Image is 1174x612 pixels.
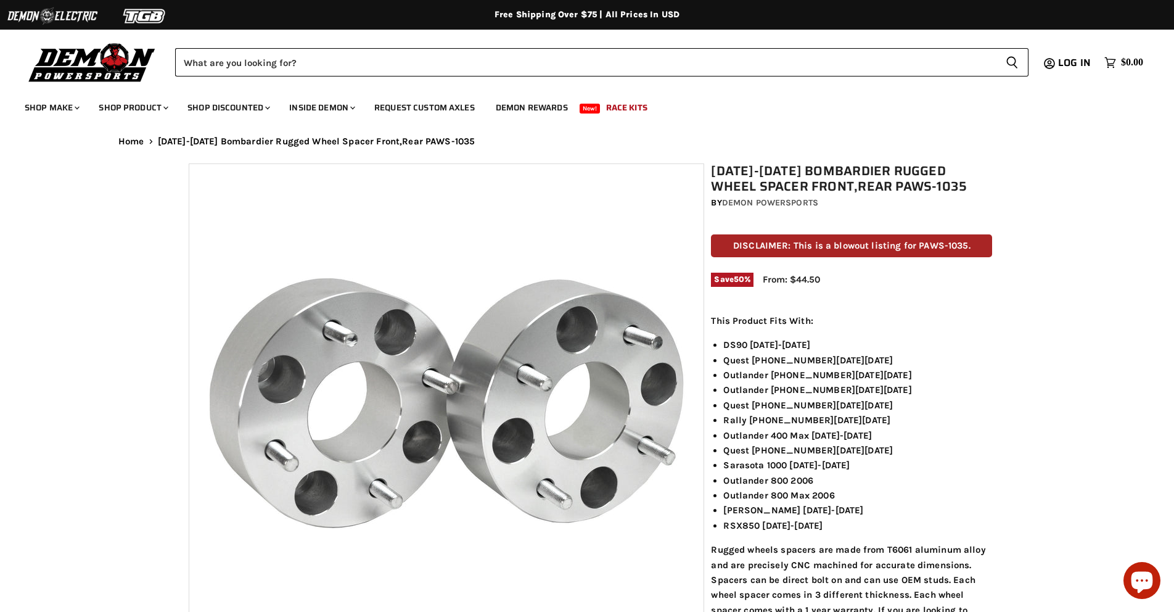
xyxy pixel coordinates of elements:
[763,274,820,285] span: From: $44.50
[1120,562,1164,602] inbox-online-store-chat: Shopify online store chat
[486,95,577,120] a: Demon Rewards
[178,95,277,120] a: Shop Discounted
[723,428,992,443] li: Outlander 400 Max [DATE]-[DATE]
[711,234,992,257] p: DISCLAIMER: This is a blowout listing for PAWS-1035.
[711,273,753,286] span: Save %
[280,95,363,120] a: Inside Demon
[94,136,1080,147] nav: Breadcrumbs
[580,104,601,114] span: New!
[15,90,1140,120] ul: Main menu
[597,95,657,120] a: Race Kits
[1058,55,1091,70] span: Log in
[158,136,475,147] span: [DATE]-[DATE] Bombardier Rugged Wheel Spacer Front,Rear PAWS-1035
[1098,54,1149,72] a: $0.00
[711,163,992,194] h1: [DATE]-[DATE] Bombardier Rugged Wheel Spacer Front,Rear PAWS-1035
[89,95,176,120] a: Shop Product
[94,9,1080,20] div: Free Shipping Over $75 | All Prices In USD
[6,4,99,28] img: Demon Electric Logo 2
[365,95,484,120] a: Request Custom Axles
[711,196,992,210] div: by
[723,353,992,368] li: Quest [PHONE_NUMBER][DATE][DATE]
[723,398,992,413] li: Quest [PHONE_NUMBER][DATE][DATE]
[723,488,992,503] li: Outlander 800 Max 2006
[25,40,160,84] img: Demon Powersports
[723,337,992,352] li: DS90 [DATE]-[DATE]
[723,443,992,458] li: Quest [PHONE_NUMBER][DATE][DATE]
[175,48,1028,76] form: Product
[723,368,992,382] li: Outlander [PHONE_NUMBER][DATE][DATE]
[1121,57,1143,68] span: $0.00
[722,197,818,208] a: Demon Powersports
[723,503,992,518] li: [PERSON_NAME] [DATE]-[DATE]
[723,413,992,428] li: Rally [PHONE_NUMBER][DATE][DATE]
[711,313,992,328] p: This Product Fits With:
[15,95,87,120] a: Shop Make
[723,518,992,533] li: RSX850 [DATE]-[DATE]
[996,48,1028,76] button: Search
[175,48,996,76] input: Search
[723,382,992,397] li: Outlander [PHONE_NUMBER][DATE][DATE]
[723,458,992,473] li: Sarasota 1000 [DATE]-[DATE]
[118,136,144,147] a: Home
[99,4,191,28] img: TGB Logo 2
[723,473,992,488] li: Outlander 800 2006
[734,275,744,284] span: 50
[1053,57,1098,68] a: Log in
